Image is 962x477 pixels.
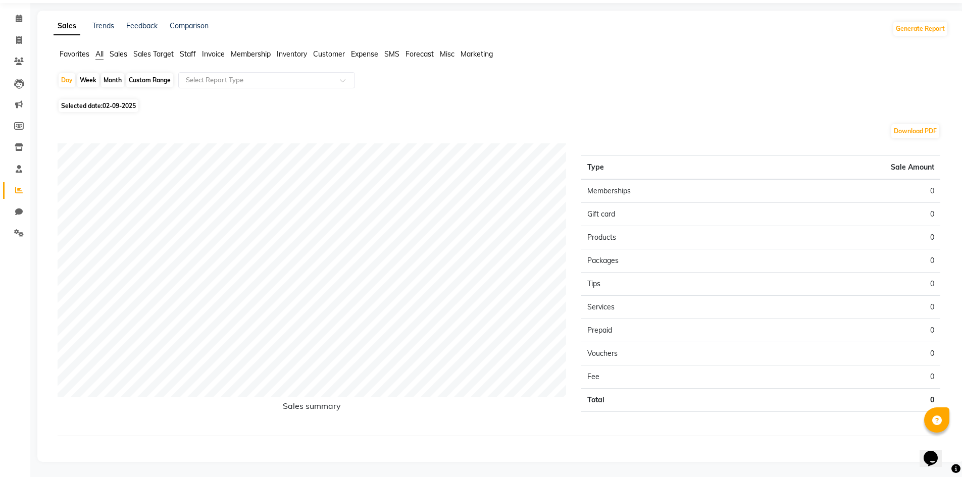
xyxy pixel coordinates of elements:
[891,124,939,138] button: Download PDF
[59,73,75,87] div: Day
[170,21,209,30] a: Comparison
[101,73,124,87] div: Month
[126,21,158,30] a: Feedback
[313,49,345,59] span: Customer
[351,49,378,59] span: Expense
[761,203,940,226] td: 0
[761,226,940,249] td: 0
[92,21,114,30] a: Trends
[761,296,940,319] td: 0
[581,156,761,180] th: Type
[581,179,761,203] td: Memberships
[77,73,99,87] div: Week
[581,319,761,342] td: Prepaid
[581,226,761,249] td: Products
[920,437,952,467] iframe: chat widget
[406,49,434,59] span: Forecast
[761,365,940,389] td: 0
[761,319,940,342] td: 0
[95,49,104,59] span: All
[58,401,566,415] h6: Sales summary
[133,49,174,59] span: Sales Target
[761,249,940,273] td: 0
[110,49,127,59] span: Sales
[893,22,947,36] button: Generate Report
[180,49,196,59] span: Staff
[202,49,225,59] span: Invoice
[761,273,940,296] td: 0
[581,203,761,226] td: Gift card
[581,342,761,365] td: Vouchers
[231,49,271,59] span: Membership
[126,73,173,87] div: Custom Range
[761,156,940,180] th: Sale Amount
[384,49,399,59] span: SMS
[761,342,940,365] td: 0
[581,249,761,273] td: Packages
[761,179,940,203] td: 0
[581,273,761,296] td: Tips
[581,296,761,319] td: Services
[60,49,89,59] span: Favorites
[103,102,136,110] span: 02-09-2025
[461,49,493,59] span: Marketing
[440,49,454,59] span: Misc
[581,389,761,412] td: Total
[54,17,80,35] a: Sales
[277,49,307,59] span: Inventory
[59,99,138,112] span: Selected date:
[581,365,761,389] td: Fee
[761,389,940,412] td: 0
